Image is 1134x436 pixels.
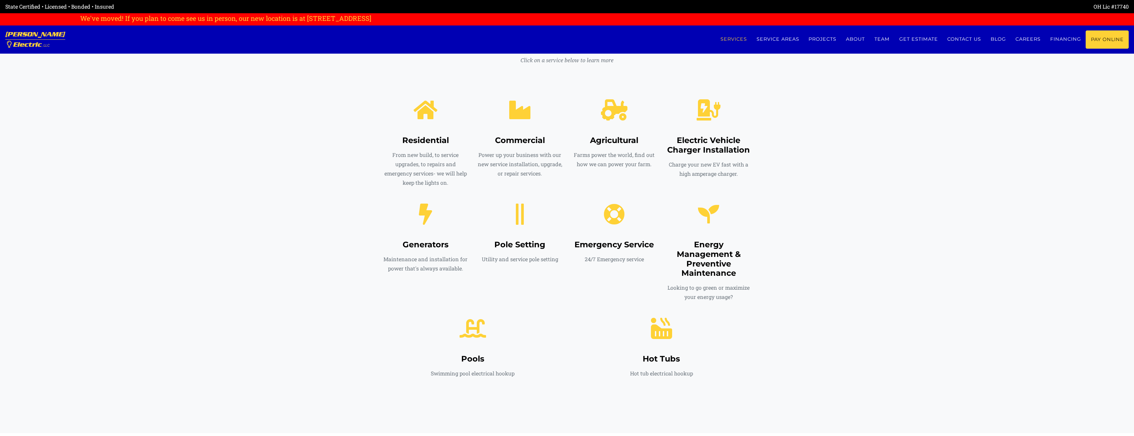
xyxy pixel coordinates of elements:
[572,136,657,145] h4: Agricultural
[870,30,895,48] a: Team
[383,324,562,378] a: Pools Swimming pool electrical hookup
[478,240,562,250] h4: Pole Setting
[383,136,468,145] h4: Residential
[943,30,986,48] a: Contact us
[666,210,751,302] a: Energy Management &Preventive Maintenance Looking to go green or maximize your energy usage?
[666,160,751,178] p: Charge your new EV fast with a high amperage charger.
[383,105,468,187] a: Residential From new build, to service upgrades, to repairs and emergency services- we will help ...
[572,105,657,169] a: Agricultural Farms power the world, find out how we can power your farm.
[572,255,657,264] p: 24/7 Emergency service
[666,283,751,302] p: Looking to go green or maximize your energy usage?
[478,255,562,264] p: Utility and service pole setting
[42,44,50,47] span: , LLC
[478,210,562,264] a: Pole Setting Utility and service pole setting
[572,150,657,169] p: Farms power the world, find out how we can power your farm.
[986,30,1011,48] a: Blog
[666,240,751,278] h4: Energy Management & Preventive Maintenance
[478,136,562,145] h4: Commercial
[752,30,804,48] a: Service Areas
[567,3,1129,11] div: OH Lic #17740
[666,136,751,155] h4: Electric Vehicle Charger Installation
[1011,30,1046,48] a: Careers
[478,150,562,178] p: Power up your business with our new service installation, upgrade, or repair services.
[383,369,562,378] p: Swimming pool electrical hookup
[572,240,657,250] h4: Emergency Service
[894,30,943,48] a: Get estimate
[666,105,751,178] a: Electric Vehicle Charger Installation Charge your new EV fast with a high amperage charger.
[383,255,468,273] p: Maintenance and installation for power that's always available.
[572,210,657,264] a: Emergency Service 24/7 Emergency service
[5,3,567,11] div: State Certified • Licensed • Bonded • Insured
[1045,30,1086,48] a: Financing
[804,30,841,48] a: Projects
[715,30,752,48] a: Services
[572,324,751,378] a: Hot Tubs Hot tub electrical hookup
[383,240,468,250] h4: Generators
[5,25,65,54] a: [PERSON_NAME] Electric, LLC
[572,354,751,364] h4: Hot Tubs
[478,105,562,178] a: Commercial Power up your business with our new service installation, upgrade, or repair services.
[841,30,870,48] a: About
[383,150,468,187] p: From new build, to service upgrades, to repairs and emergency services- we will help keep the lig...
[383,354,562,364] h4: Pools
[1086,30,1129,49] a: Pay Online
[383,210,468,273] a: Generators Maintenance and installation for power that's always available.
[572,369,751,378] p: Hot tub electrical hookup
[383,57,751,64] h3: Click on a service below to learn more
